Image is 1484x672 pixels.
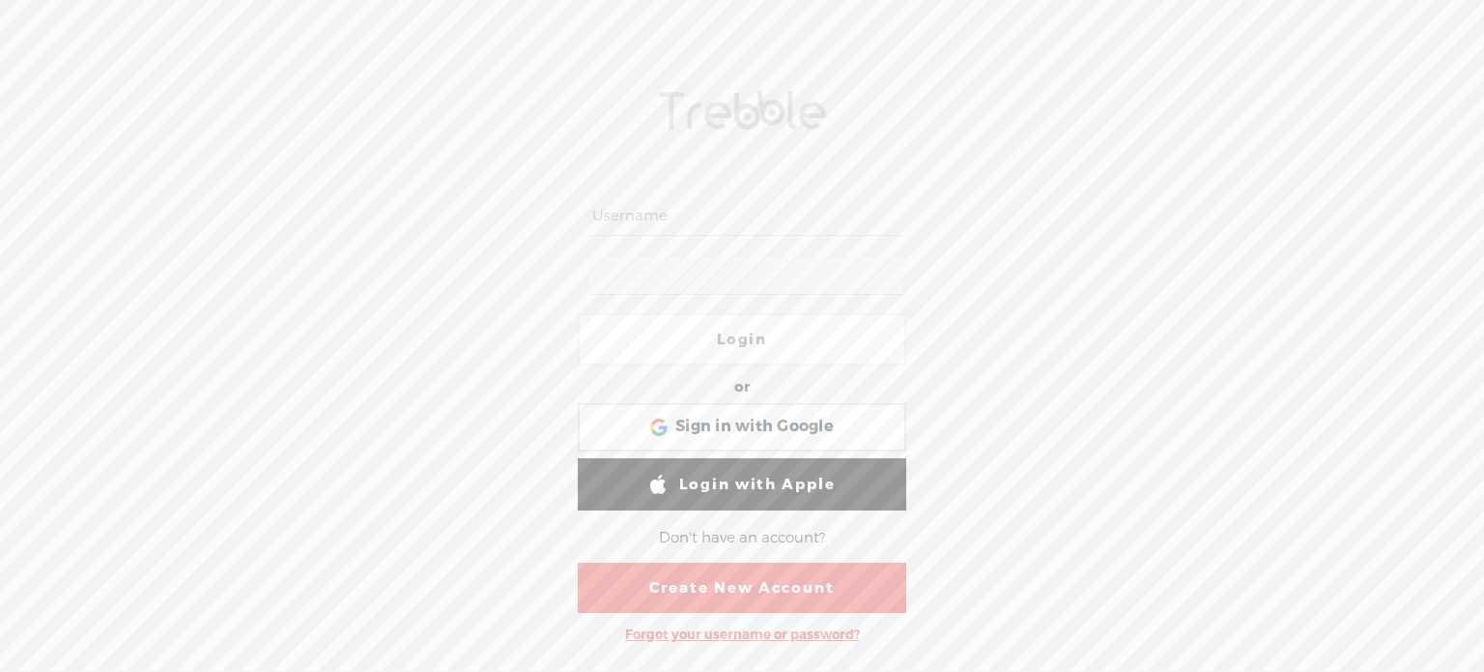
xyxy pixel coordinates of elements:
a: Login [578,313,906,365]
div: Don't have an account? [659,518,825,559]
span: Sign in with Google [675,417,834,437]
div: Sign in with Google [578,403,906,452]
div: or [734,372,750,403]
input: Username [588,197,902,235]
div: Forgot your username or password? [615,617,870,653]
a: Create New Account [578,563,906,613]
a: Login with Apple [578,458,906,511]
